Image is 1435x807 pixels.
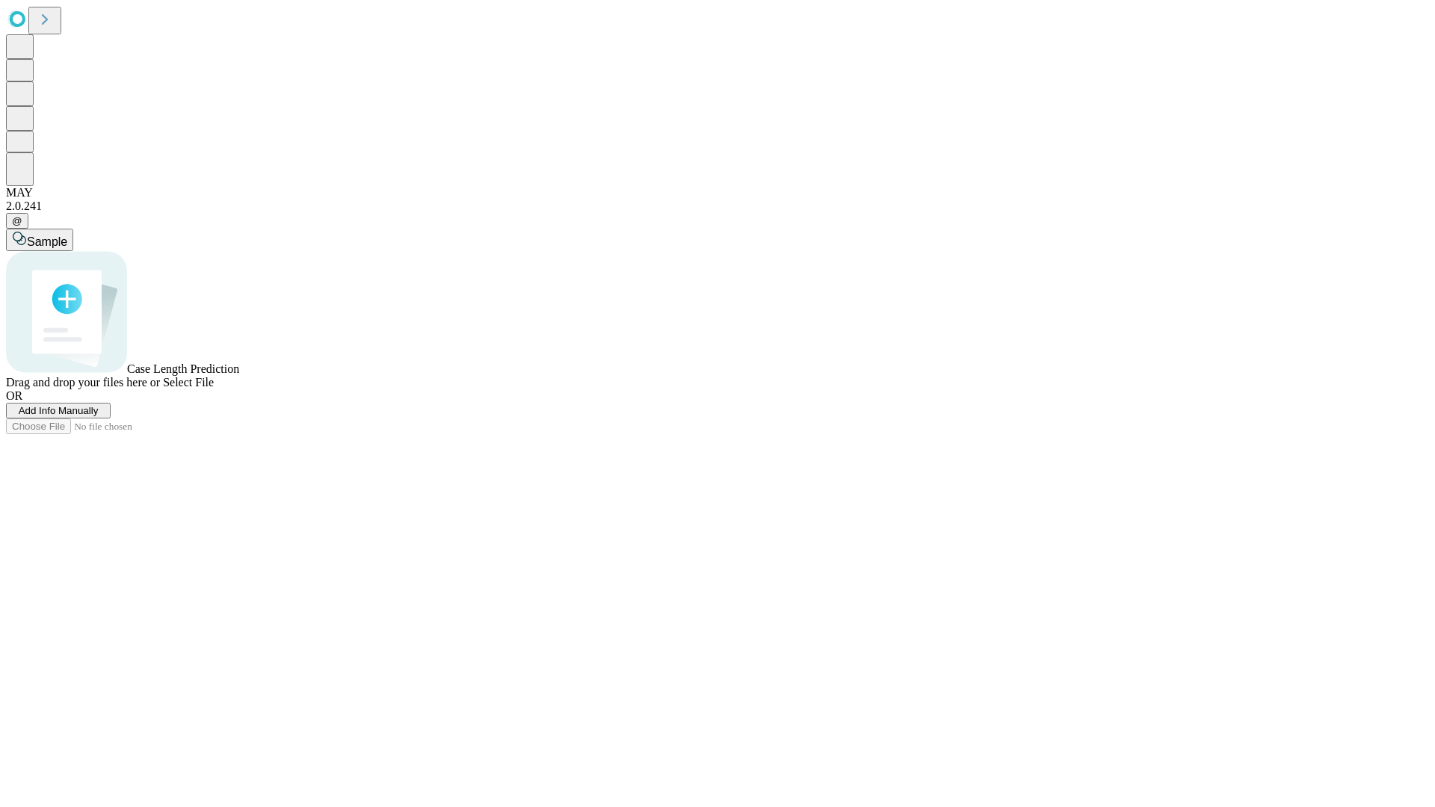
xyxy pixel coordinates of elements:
span: OR [6,389,22,402]
span: Select File [163,376,214,389]
span: Drag and drop your files here or [6,376,160,389]
button: @ [6,213,28,229]
span: Case Length Prediction [127,362,239,375]
span: Add Info Manually [19,405,99,416]
span: Sample [27,235,67,248]
button: Add Info Manually [6,403,111,418]
div: 2.0.241 [6,200,1429,213]
div: MAY [6,186,1429,200]
button: Sample [6,229,73,251]
span: @ [12,215,22,226]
